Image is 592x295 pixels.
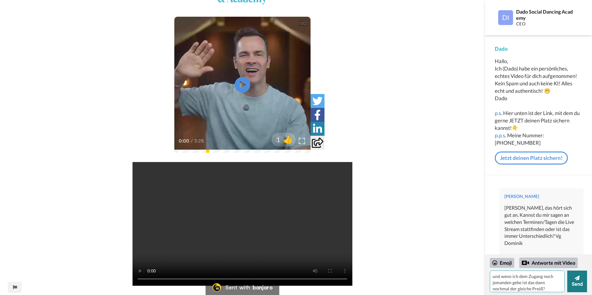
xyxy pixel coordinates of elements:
[299,20,307,27] div: CC
[272,135,280,144] span: 1
[179,137,189,145] span: 0:00
[495,110,501,116] a: p.s
[567,271,587,292] button: Send
[490,258,514,268] div: Emoji
[490,271,565,292] textarea: und wenn ich dem Zugang noch jemanden gebe ist das dann nochmal der gleiche Preiß?
[225,285,250,290] div: Sent with
[253,285,272,290] div: bonjoro
[495,58,582,147] div: Hallo, Ich (Dado) habe ein persönliches, echtes Video für dich aufgenommen! Kein Spam und auch ke...
[519,258,578,268] div: Antworte mit Video
[206,280,279,295] a: Bonjoro LogoSent withbonjoro
[516,21,575,27] div: CEO
[212,283,221,292] img: Bonjoro Logo
[194,137,205,145] span: 3:28
[522,259,529,267] div: Reply by Video
[504,204,579,247] div: [PERSON_NAME], das hört sich gut an. Kannst du mir sagen an welchen Terminen/Tagen die Live Strea...
[495,45,582,53] div: Dado
[495,132,505,139] a: p.p.s
[498,10,513,25] img: Profile Image
[272,133,296,147] button: 1👍
[504,193,579,199] div: [PERSON_NAME]
[516,9,575,20] div: Dado Social Dancing Academy
[495,152,568,165] a: Jetzt deinen Platz sichern!
[280,135,296,144] span: 👍
[191,137,193,145] span: /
